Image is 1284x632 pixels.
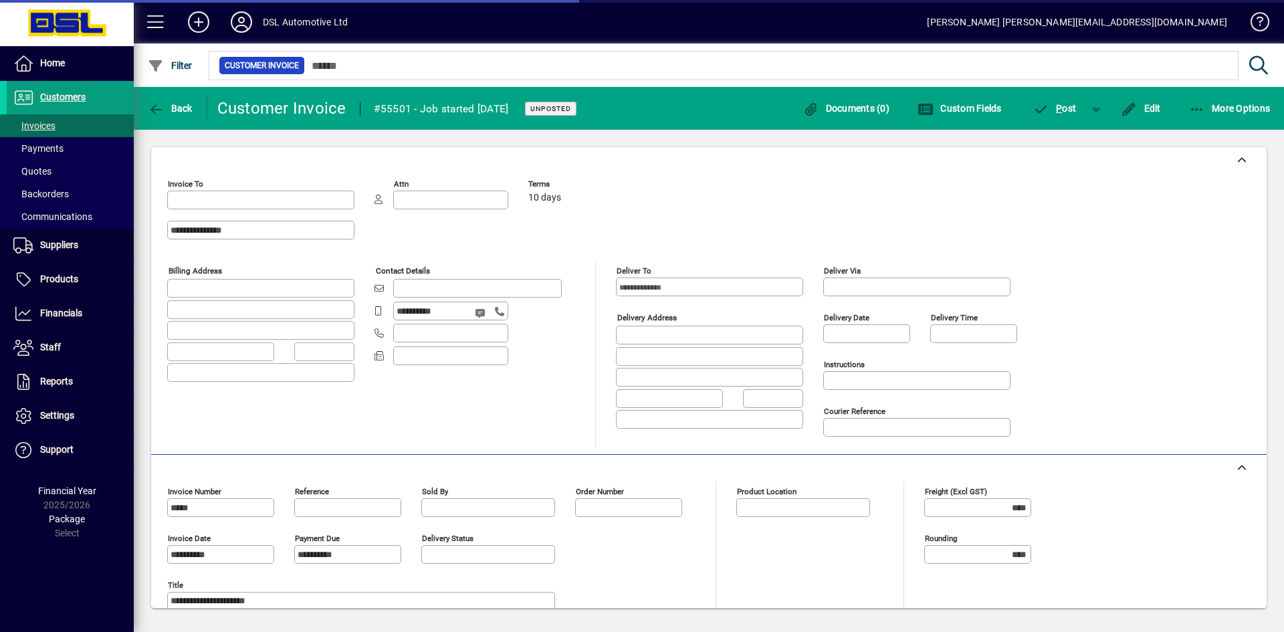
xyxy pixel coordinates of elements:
mat-label: Delivery status [422,534,473,543]
a: Communications [7,205,134,228]
mat-label: Delivery time [931,313,978,322]
span: Filter [148,60,193,71]
span: Home [40,58,65,68]
div: #55501 - Job started [DATE] [374,98,509,120]
span: Quotes [13,166,51,177]
a: Settings [7,399,134,433]
a: Financials [7,297,134,330]
button: Profile [220,10,263,34]
a: Reports [7,365,134,399]
mat-label: Title [168,581,183,590]
a: Products [7,263,134,296]
span: Financials [40,308,82,318]
button: Back [144,96,196,120]
span: Customers [40,92,86,102]
div: [PERSON_NAME] [PERSON_NAME][EMAIL_ADDRESS][DOMAIN_NAME] [927,11,1227,33]
mat-label: Freight (excl GST) [925,487,987,496]
div: Customer Invoice [217,98,346,119]
a: Quotes [7,160,134,183]
mat-label: Reference [295,487,329,496]
span: Package [49,514,85,524]
span: Products [40,274,78,284]
mat-label: Deliver via [824,266,861,276]
button: Filter [144,54,196,78]
span: 10 days [528,193,561,203]
button: Custom Fields [914,96,1005,120]
app-page-header-button: Back [134,96,207,120]
mat-label: Attn [394,179,409,189]
a: Suppliers [7,229,134,262]
span: Edit [1121,103,1161,114]
a: Home [7,47,134,80]
span: Invoices [13,120,56,131]
span: Financial Year [38,486,96,496]
mat-label: Invoice date [168,534,211,543]
span: Custom Fields [918,103,1002,114]
a: Knowledge Base [1241,3,1267,46]
span: Payments [13,143,64,154]
a: Support [7,433,134,467]
span: Documents (0) [802,103,889,114]
span: P [1056,103,1062,114]
mat-label: Deliver To [617,266,651,276]
span: Reports [40,376,73,387]
mat-label: Invoice To [168,179,203,189]
span: Support [40,444,74,455]
button: Documents (0) [799,96,893,120]
mat-label: Delivery date [824,313,869,322]
a: Staff [7,331,134,364]
mat-label: Order number [576,487,624,496]
mat-label: Invoice number [168,487,221,496]
mat-label: Sold by [422,487,448,496]
button: Add [177,10,220,34]
a: Invoices [7,114,134,137]
span: More Options [1189,103,1271,114]
a: Backorders [7,183,134,205]
span: Back [148,103,193,114]
button: Post [1027,96,1083,120]
button: More Options [1186,96,1274,120]
mat-label: Rounding [925,534,957,543]
div: DSL Automotive Ltd [263,11,348,33]
span: Suppliers [40,239,78,250]
span: Customer Invoice [225,59,299,72]
mat-label: Product location [737,487,796,496]
mat-label: Courier Reference [824,407,885,416]
mat-label: Payment due [295,534,340,543]
span: Unposted [530,104,571,113]
button: Send SMS [465,297,498,329]
span: Settings [40,410,74,421]
mat-label: Instructions [824,360,865,369]
span: Backorders [13,189,69,199]
span: ost [1033,103,1077,114]
span: Staff [40,342,61,352]
button: Edit [1117,96,1164,120]
a: Payments [7,137,134,160]
span: Communications [13,211,92,222]
span: Terms [528,180,609,189]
